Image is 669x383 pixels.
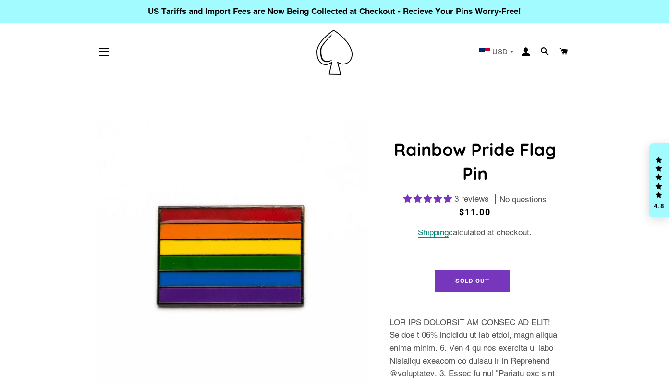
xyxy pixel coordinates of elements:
div: 4.8 [653,203,665,209]
h1: Rainbow Pride Flag Pin [389,138,560,186]
a: Shipping [418,228,449,238]
div: Click to open Judge.me floating reviews tab [649,143,669,217]
img: Pin-Ace [316,30,353,75]
button: Sold Out [435,270,510,292]
span: Sold Out [455,277,489,284]
span: 3 reviews [454,194,489,204]
span: USD [492,48,508,55]
span: 5.00 stars [403,194,454,204]
span: No questions [499,194,547,205]
span: $11.00 [459,207,491,217]
div: calculated at checkout. [389,226,560,239]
